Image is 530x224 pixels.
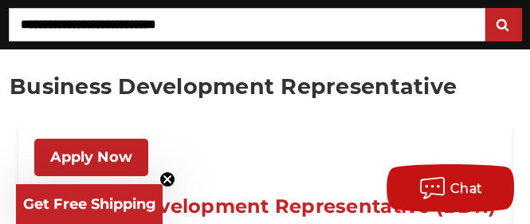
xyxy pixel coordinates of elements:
[34,139,148,176] a: Apply Now
[450,181,483,196] span: Chat
[159,171,175,187] button: Close teaser
[488,10,520,41] input: Submit
[387,164,514,212] button: Chat
[10,76,520,97] h1: Business Development Representative
[23,195,156,213] span: Get Free Shipping
[34,192,497,221] h1: Business Development Representative (BDR)
[16,184,163,224] div: Get Free ShippingClose teaser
